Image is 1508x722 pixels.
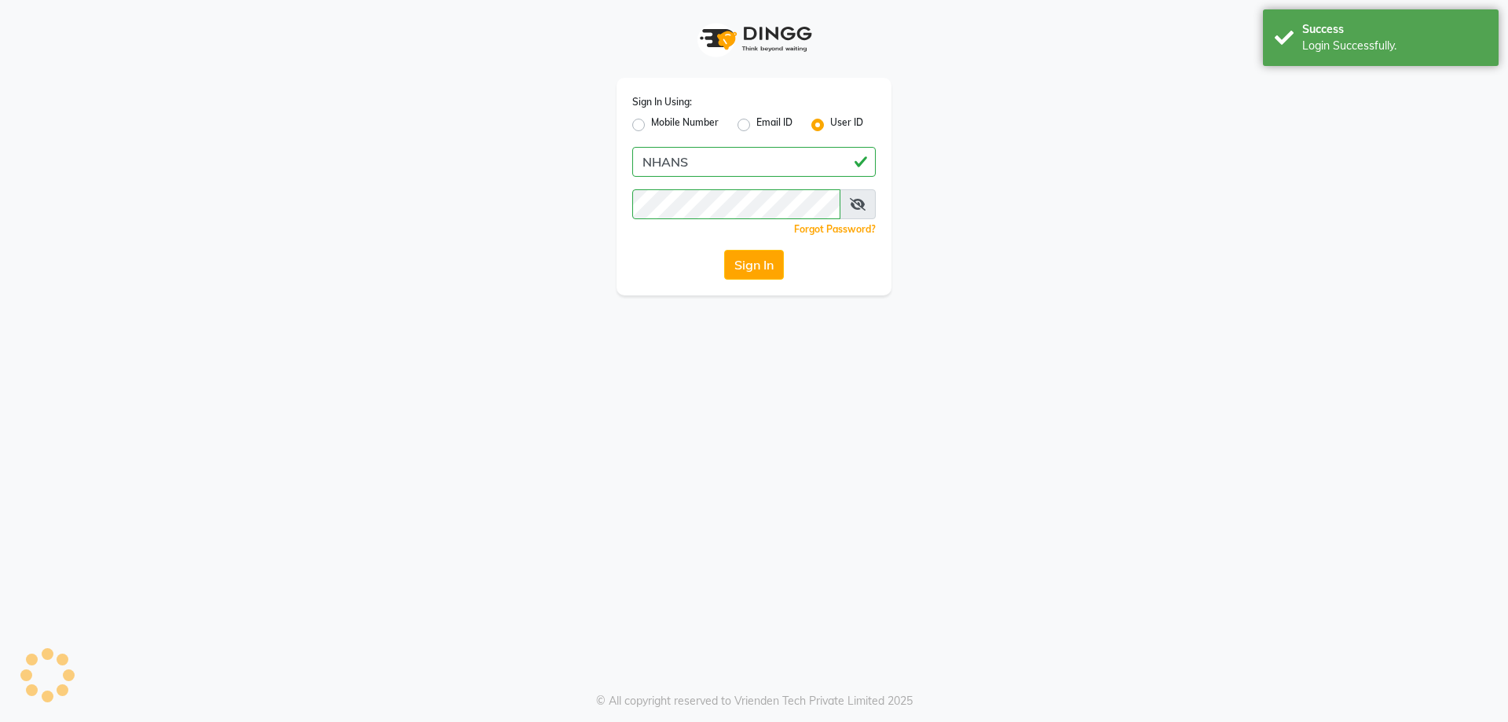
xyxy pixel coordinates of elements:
label: User ID [830,115,863,134]
a: Forgot Password? [794,223,876,235]
img: logo1.svg [691,16,817,62]
input: Username [632,189,840,219]
label: Sign In Using: [632,95,692,109]
input: Username [632,147,876,177]
div: Success [1302,21,1487,38]
div: Login Successfully. [1302,38,1487,54]
button: Sign In [724,250,784,280]
label: Mobile Number [651,115,719,134]
label: Email ID [756,115,792,134]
